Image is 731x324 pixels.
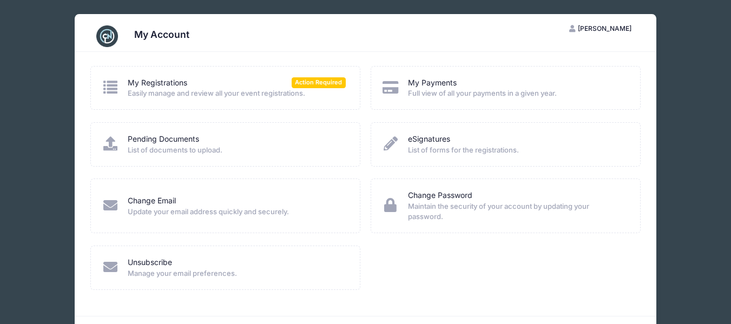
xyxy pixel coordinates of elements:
[128,195,176,207] a: Change Email
[128,207,346,217] span: Update your email address quickly and securely.
[128,268,346,279] span: Manage your email preferences.
[408,134,450,145] a: eSignatures
[408,201,626,222] span: Maintain the security of your account by updating your password.
[408,145,626,156] span: List of forms for the registrations.
[578,24,631,32] span: [PERSON_NAME]
[408,77,457,89] a: My Payments
[128,257,172,268] a: Unsubscribe
[408,190,472,201] a: Change Password
[128,134,199,145] a: Pending Documents
[134,29,189,40] h3: My Account
[128,77,187,89] a: My Registrations
[128,88,346,99] span: Easily manage and review all your event registrations.
[408,88,626,99] span: Full view of all your payments in a given year.
[559,19,641,38] button: [PERSON_NAME]
[128,145,346,156] span: List of documents to upload.
[292,77,346,88] span: Action Required
[96,25,118,47] img: CampNetwork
